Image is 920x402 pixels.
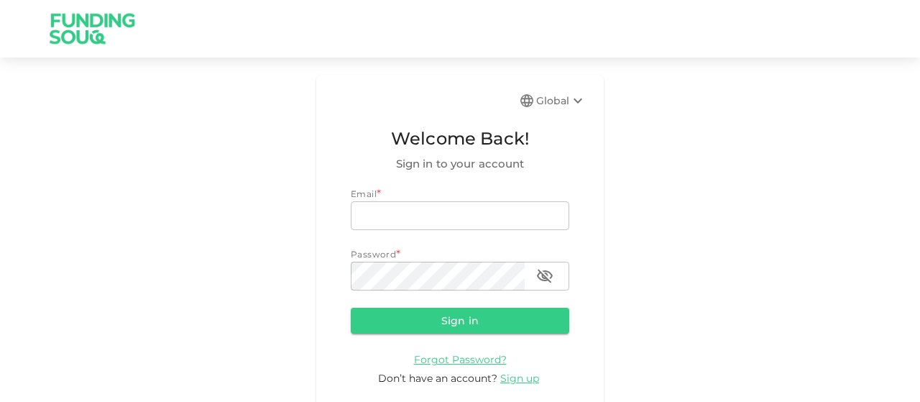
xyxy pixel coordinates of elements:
[351,188,377,199] span: Email
[378,372,497,385] span: Don’t have an account?
[351,262,525,291] input: password
[351,201,569,230] input: email
[414,353,507,366] span: Forgot Password?
[536,92,586,109] div: Global
[351,155,569,173] span: Sign in to your account
[351,249,396,260] span: Password
[500,372,539,385] span: Sign up
[414,352,507,366] a: Forgot Password?
[351,125,569,152] span: Welcome Back!
[351,308,569,334] button: Sign in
